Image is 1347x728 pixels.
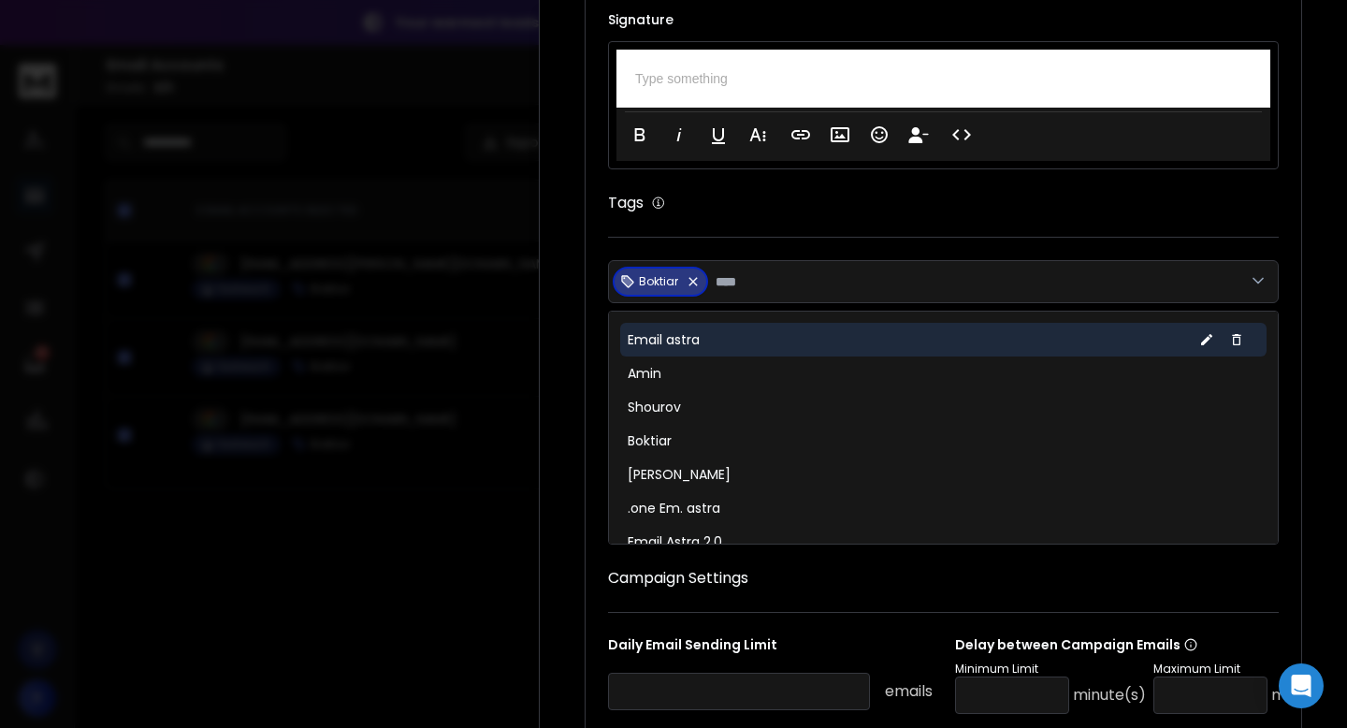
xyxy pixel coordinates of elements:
p: Email astra [628,330,700,349]
button: Underline (⌘U) [701,116,736,153]
p: Minimum Limit [955,662,1146,677]
p: Boktiar [639,274,678,289]
p: minute(s) [1073,684,1146,706]
label: Signature [608,13,1279,26]
p: Delay between Campaign Emails [955,635,1344,654]
button: Bold (⌘B) [622,116,658,153]
p: Shourov [628,398,681,416]
button: Insert Link (⌘K) [783,116,818,153]
p: Daily Email Sending Limit [608,635,933,662]
p: Email Astra 2.0 [628,532,722,551]
button: More Text [740,116,775,153]
p: [PERSON_NAME] [628,465,731,484]
p: emails [885,680,933,703]
p: .one Em. astra [628,499,720,517]
button: Code View [944,116,979,153]
div: Open Intercom Messenger [1279,663,1324,708]
button: Insert Image (⌘P) [822,116,858,153]
p: Amin [628,364,661,383]
button: Emoticons [862,116,897,153]
button: Italic (⌘I) [661,116,697,153]
h1: Tags [608,192,644,214]
button: Insert Unsubscribe Link [901,116,936,153]
p: minute(s) [1271,684,1344,706]
h1: Campaign Settings [608,567,1279,590]
p: Maximum Limit [1153,662,1344,677]
p: Boktiar [628,431,672,450]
